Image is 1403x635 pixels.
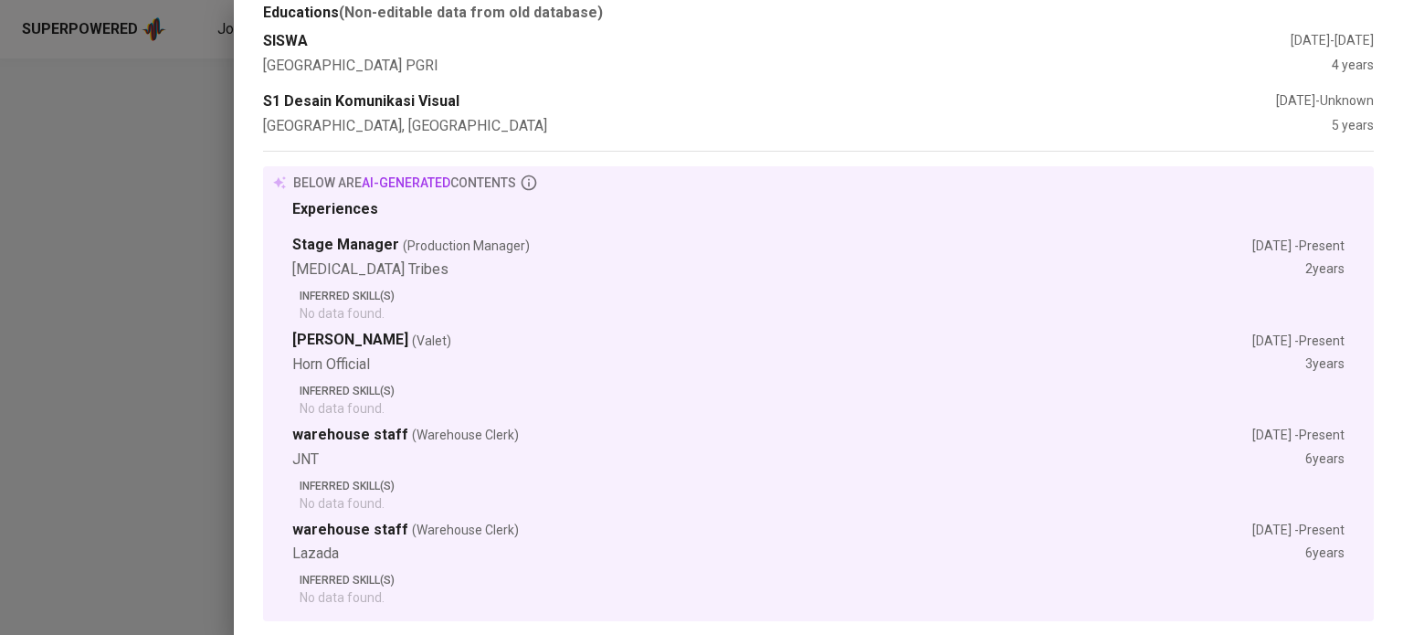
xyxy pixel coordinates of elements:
p: Inferred Skill(s) [300,383,1345,399]
p: Inferred Skill(s) [300,478,1345,494]
div: Educations [263,2,1374,24]
p: below are contents [293,174,516,192]
div: [GEOGRAPHIC_DATA] PGRI [263,56,1332,77]
span: (Warehouse Clerk) [412,521,519,539]
p: Inferred Skill(s) [300,288,1345,304]
div: 6 years [1305,544,1345,565]
div: 5 years [1332,116,1374,137]
span: [DATE] - [DATE] [1291,33,1374,48]
div: 4 years [1332,56,1374,77]
span: (Warehouse Clerk) [412,426,519,444]
div: S1 Desain Komunikasi Visual [263,91,1276,112]
p: No data found. [300,304,1345,323]
div: warehouse staff [292,425,1252,446]
div: Stage Manager [292,235,1252,256]
div: SISWA [263,31,1291,52]
div: JNT [292,450,1305,471]
div: Horn Official [292,355,1305,376]
p: No data found. [300,494,1345,513]
div: 3 years [1305,355,1345,376]
div: warehouse staff [292,520,1252,541]
span: (Valet) [412,332,451,350]
p: No data found. [300,588,1345,607]
div: [DATE] - Present [1252,332,1345,350]
p: No data found. [300,399,1345,418]
div: 6 years [1305,450,1345,471]
div: Experiences [292,199,1345,220]
div: 2 years [1305,259,1345,280]
div: [DATE] - Present [1252,521,1345,539]
p: Inferred Skill(s) [300,572,1345,588]
div: [MEDICAL_DATA] Tribes [292,259,1305,280]
div: Lazada [292,544,1305,565]
span: [DATE] - Unknown [1276,93,1374,108]
span: (Production Manager) [403,237,530,255]
div: [DATE] - Present [1252,237,1345,255]
div: [GEOGRAPHIC_DATA], [GEOGRAPHIC_DATA] [263,116,1332,137]
b: (Non-editable data from old database) [339,4,603,21]
div: [DATE] - Present [1252,426,1345,444]
span: AI-generated [362,175,450,190]
div: [PERSON_NAME] [292,330,1252,351]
